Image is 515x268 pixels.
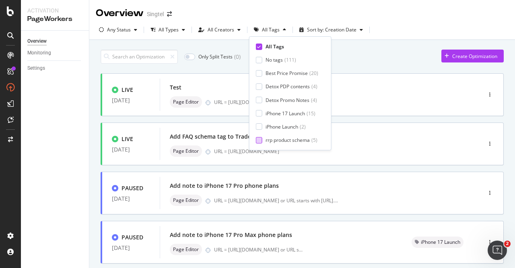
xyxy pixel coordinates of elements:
div: iPhone 17 Launch [266,110,305,117]
div: neutral label [170,145,202,157]
button: Sort by: Creation Date [296,23,366,36]
div: neutral label [170,244,202,255]
div: PAUSED [122,233,143,241]
div: [DATE] [112,97,150,104]
div: ( 15 ) [307,110,315,117]
div: Add note to iPhone 17 Pro Max phone plans [170,231,292,239]
button: Any Status [96,23,140,36]
span: iPhone 17 Launch [421,240,460,245]
span: ... [334,197,338,204]
div: Overview [96,6,144,20]
div: Add note to iPhone 17 Pro phone plans [170,182,279,190]
div: neutral label [170,96,202,108]
div: Create Optimization [452,53,497,60]
span: Page Editor [173,149,199,154]
div: ( 111 ) [284,56,296,63]
div: [DATE] [112,245,150,251]
span: ... [299,246,303,253]
div: All Types [159,27,179,32]
span: Page Editor [173,100,199,104]
div: LIVE [122,86,133,94]
div: Add FAQ schema tag to Trade-in page [170,133,273,141]
div: neutral label [170,195,202,206]
div: Best Price Promise [266,70,308,77]
div: URL = [URL][DOMAIN_NAME] or URL s [214,246,303,253]
div: Overview [27,37,47,46]
div: Any Status [107,27,131,32]
div: Activation [27,6,82,15]
button: Create Optimization [441,50,504,62]
span: 2 [504,241,511,247]
div: Settings [27,64,45,73]
span: Page Editor [173,198,199,203]
div: PAUSED [122,184,143,192]
div: ( 2 ) [300,123,306,130]
div: iPhone Launch [266,123,298,130]
div: Monitoring [27,49,51,57]
div: ( 5 ) [311,137,317,143]
a: Monitoring [27,49,83,57]
input: Search an Optimization [101,50,178,64]
div: [DATE] [112,195,150,202]
div: Detox Promo Notes [266,97,309,104]
div: All Tags [262,27,280,32]
button: All Creators [195,23,244,36]
div: Singtel [147,10,164,18]
button: All Types [147,23,188,36]
div: All Tags [266,43,284,50]
div: URL = [URL][DOMAIN_NAME] [214,148,447,155]
div: All Creators [208,27,234,32]
div: ( 4 ) [311,83,317,90]
div: neutral label [412,237,463,248]
div: Test [170,83,181,91]
div: URL = [URL][DOMAIN_NAME] [214,99,447,106]
a: Settings [27,64,83,73]
div: Sort by: Creation Date [307,27,356,32]
div: PageWorkers [27,15,82,24]
div: Only Split Tests [198,53,233,60]
div: ( 20 ) [309,70,318,77]
div: ( 4 ) [311,97,317,104]
a: Overview [27,37,83,46]
div: ( 0 ) [234,53,241,61]
div: rrp product schema [266,137,310,143]
div: URL = [URL][DOMAIN_NAME] or URL starts with [URL]. [214,197,338,204]
div: No tags [266,56,283,63]
div: [DATE] [112,146,150,153]
div: arrow-right-arrow-left [167,11,172,17]
span: Page Editor [173,247,199,252]
div: LIVE [122,135,133,143]
button: All Tags [251,23,289,36]
div: Detox PDP contents [266,83,310,90]
iframe: Intercom live chat [488,241,507,260]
